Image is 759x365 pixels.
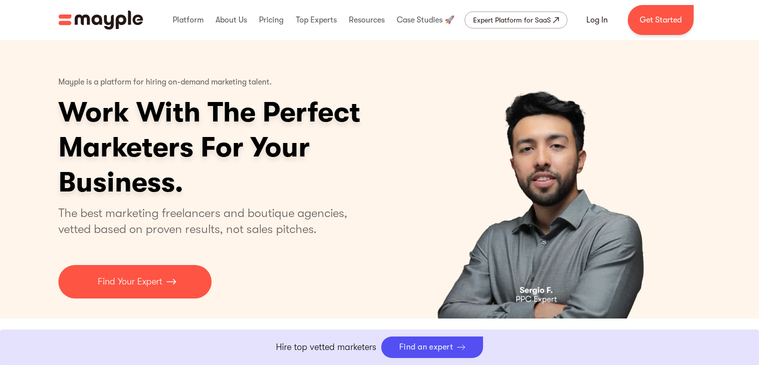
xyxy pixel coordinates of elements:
[389,40,701,318] div: 1 of 4
[256,4,286,36] div: Pricing
[473,14,551,26] div: Expert Platform for SaaS
[346,4,387,36] div: Resources
[170,4,206,36] div: Platform
[58,95,438,200] h1: Work With The Perfect Marketers For Your Business.
[58,10,143,29] a: home
[58,10,143,29] img: Mayple logo
[58,70,272,95] p: Mayple is a platform for hiring on-demand marketing talent.
[465,11,567,28] a: Expert Platform for SaaS
[293,4,339,36] div: Top Experts
[58,205,359,237] p: The best marketing freelancers and boutique agencies, vetted based on proven results, not sales p...
[574,8,620,32] a: Log In
[389,40,701,318] div: carousel
[58,265,212,298] a: Find Your Expert
[628,5,694,35] a: Get Started
[213,4,250,36] div: About Us
[98,275,162,288] p: Find Your Expert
